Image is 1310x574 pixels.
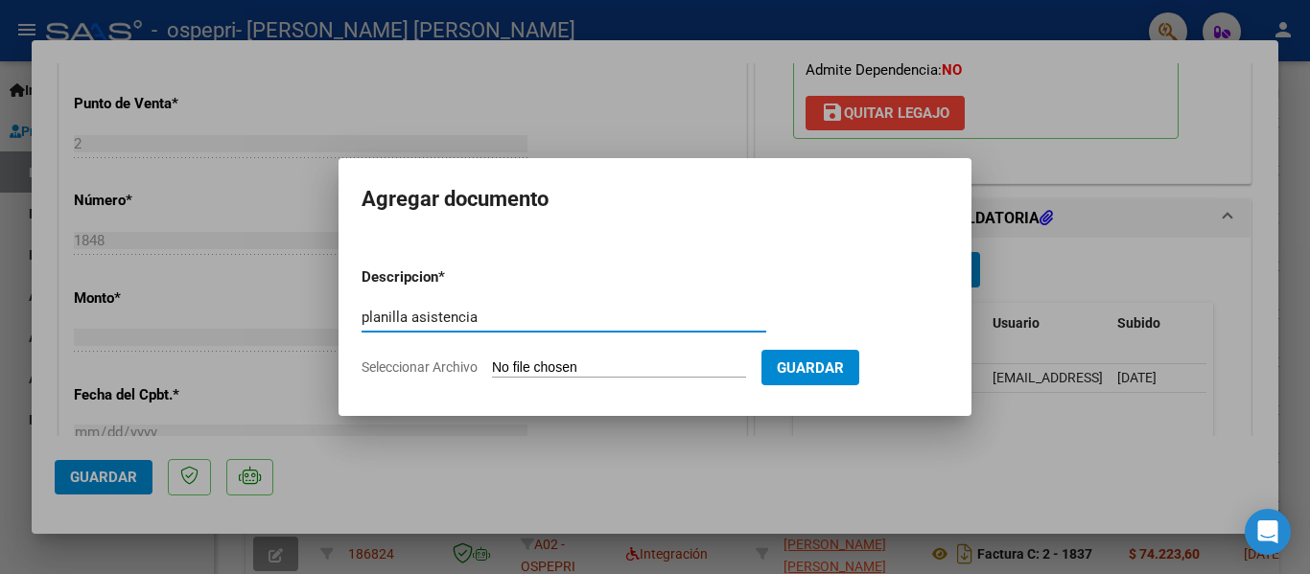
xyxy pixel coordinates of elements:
[777,359,844,377] span: Guardar
[362,266,538,288] p: Descripcion
[362,181,948,218] h2: Agregar documento
[761,350,859,385] button: Guardar
[1245,509,1291,555] div: Open Intercom Messenger
[362,359,478,375] span: Seleccionar Archivo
